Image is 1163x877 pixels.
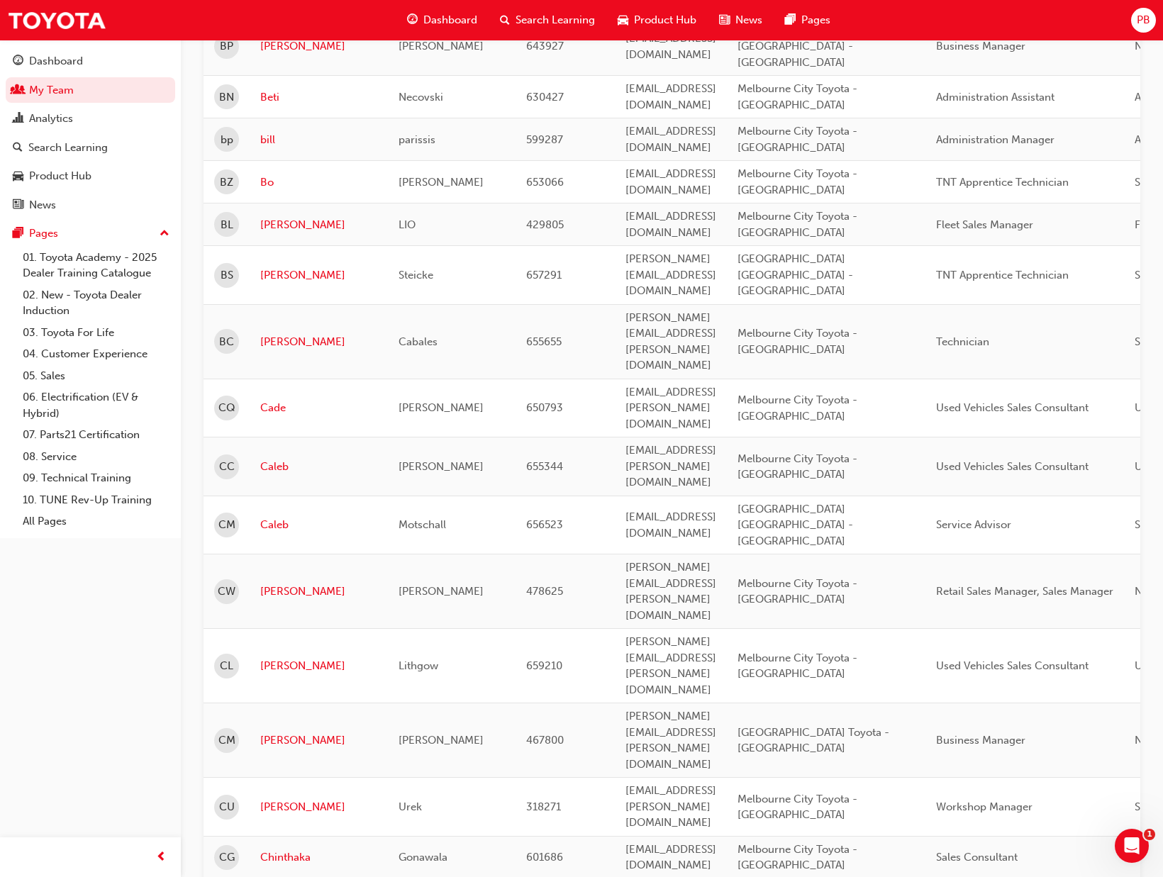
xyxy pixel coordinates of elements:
[399,659,438,672] span: Lithgow
[399,40,484,52] span: [PERSON_NAME]
[625,635,716,696] span: [PERSON_NAME][EMAIL_ADDRESS][PERSON_NAME][DOMAIN_NAME]
[625,843,716,872] span: [EMAIL_ADDRESS][DOMAIN_NAME]
[738,327,857,356] span: Melbourne City Toyota - [GEOGRAPHIC_DATA]
[221,267,233,284] span: BS
[260,849,377,866] a: Chinthaka
[218,517,235,533] span: CM
[801,12,830,28] span: Pages
[13,55,23,68] span: guage-icon
[1144,829,1155,840] span: 1
[526,176,564,189] span: 653066
[936,851,1018,864] span: Sales Consultant
[526,91,564,104] span: 630427
[738,793,857,822] span: Melbourne City Toyota - [GEOGRAPHIC_DATA]
[219,334,234,350] span: BC
[625,210,716,239] span: [EMAIL_ADDRESS][DOMAIN_NAME]
[13,142,23,155] span: search-icon
[17,343,175,365] a: 04. Customer Experience
[218,583,235,600] span: CW
[160,225,169,243] span: up-icon
[17,446,175,468] a: 08. Service
[7,4,106,36] a: Trak
[260,658,377,674] a: [PERSON_NAME]
[606,6,708,35] a: car-iconProduct Hub
[219,89,234,106] span: BN
[526,518,563,531] span: 656523
[936,734,1025,747] span: Business Manager
[6,45,175,220] button: DashboardMy TeamAnalyticsSearch LearningProduct HubNews
[6,135,175,161] a: Search Learning
[219,459,235,475] span: CC
[625,82,716,111] span: [EMAIL_ADDRESS][DOMAIN_NAME]
[29,111,73,127] div: Analytics
[6,163,175,189] a: Product Hub
[1135,218,1158,231] span: Fleet
[260,459,377,475] a: Caleb
[218,732,235,749] span: CM
[6,48,175,74] a: Dashboard
[29,225,58,242] div: Pages
[738,503,853,547] span: [GEOGRAPHIC_DATA] [GEOGRAPHIC_DATA] - [GEOGRAPHIC_DATA]
[526,218,564,231] span: 429805
[526,585,563,598] span: 478625
[260,400,377,416] a: Cade
[526,851,563,864] span: 601686
[221,132,233,148] span: bp
[260,517,377,533] a: Caleb
[260,217,377,233] a: [PERSON_NAME]
[526,335,562,348] span: 655655
[738,252,853,297] span: [GEOGRAPHIC_DATA] [GEOGRAPHIC_DATA] - [GEOGRAPHIC_DATA]
[220,38,233,55] span: BP
[738,210,857,239] span: Melbourne City Toyota - [GEOGRAPHIC_DATA]
[260,132,377,148] a: bill
[29,168,91,184] div: Product Hub
[13,199,23,212] span: news-icon
[399,269,433,281] span: Steicke
[1115,829,1149,863] iframe: Intercom live chat
[399,585,484,598] span: [PERSON_NAME]
[17,510,175,532] a: All Pages
[738,452,857,481] span: Melbourne City Toyota - [GEOGRAPHIC_DATA]
[156,849,167,866] span: prev-icon
[29,197,56,213] div: News
[708,6,774,35] a: news-iconNews
[220,174,233,191] span: BZ
[526,401,563,414] span: 650793
[399,518,446,531] span: Motschall
[634,12,696,28] span: Product Hub
[738,393,857,423] span: Melbourne City Toyota - [GEOGRAPHIC_DATA]
[407,11,418,29] span: guage-icon
[399,218,416,231] span: LIO
[625,561,716,622] span: [PERSON_NAME][EMAIL_ADDRESS][PERSON_NAME][DOMAIN_NAME]
[738,843,857,872] span: Melbourne City Toyota - [GEOGRAPHIC_DATA]
[625,510,716,540] span: [EMAIL_ADDRESS][DOMAIN_NAME]
[219,799,235,815] span: CU
[6,106,175,132] a: Analytics
[719,11,730,29] span: news-icon
[17,322,175,344] a: 03. Toyota For Life
[625,311,716,372] span: [PERSON_NAME][EMAIL_ADDRESS][PERSON_NAME][DOMAIN_NAME]
[13,170,23,183] span: car-icon
[396,6,489,35] a: guage-iconDashboard
[17,424,175,446] a: 07. Parts21 Certification
[936,133,1055,146] span: Administration Manager
[936,218,1033,231] span: Fleet Sales Manager
[738,125,857,154] span: Melbourne City Toyota - [GEOGRAPHIC_DATA]
[936,800,1033,813] span: Workshop Manager
[618,11,628,29] span: car-icon
[260,174,377,191] a: Bo
[500,11,510,29] span: search-icon
[260,334,377,350] a: [PERSON_NAME]
[1137,12,1150,28] span: PB
[17,247,175,284] a: 01. Toyota Academy - 2025 Dealer Training Catalogue
[399,460,484,473] span: [PERSON_NAME]
[526,460,563,473] span: 655344
[625,444,716,488] span: [EMAIL_ADDRESS][PERSON_NAME][DOMAIN_NAME]
[526,269,562,281] span: 657291
[774,6,842,35] a: pages-iconPages
[625,32,716,61] span: [EMAIL_ADDRESS][DOMAIN_NAME]
[399,401,484,414] span: [PERSON_NAME]
[260,799,377,815] a: [PERSON_NAME]
[625,167,716,196] span: [EMAIL_ADDRESS][DOMAIN_NAME]
[260,267,377,284] a: [PERSON_NAME]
